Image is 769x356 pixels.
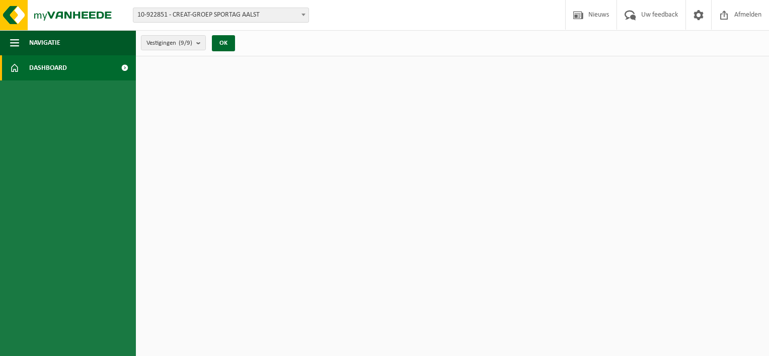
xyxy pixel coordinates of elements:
span: 10-922851 - CREAT-GROEP SPORTAG AALST [133,8,309,22]
span: Dashboard [29,55,67,80]
span: Navigatie [29,30,60,55]
span: 10-922851 - CREAT-GROEP SPORTAG AALST [133,8,309,23]
button: Vestigingen(9/9) [141,35,206,50]
count: (9/9) [179,40,192,46]
button: OK [212,35,235,51]
span: Vestigingen [146,36,192,51]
